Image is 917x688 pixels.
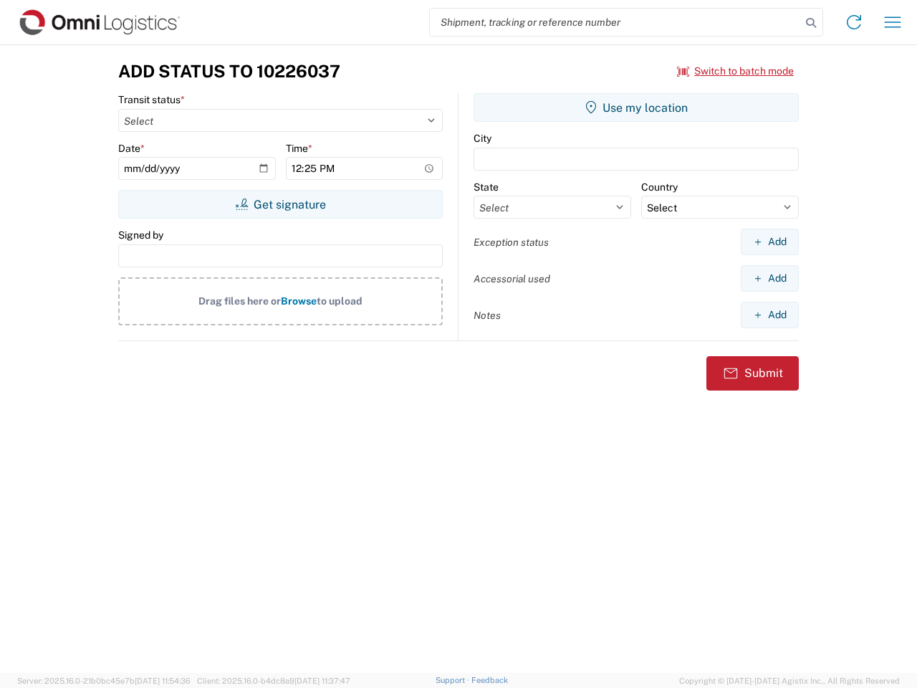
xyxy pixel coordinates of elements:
[474,309,501,322] label: Notes
[474,272,550,285] label: Accessorial used
[198,295,281,307] span: Drag files here or
[430,9,801,36] input: Shipment, tracking or reference number
[741,229,799,255] button: Add
[118,190,443,219] button: Get signature
[474,181,499,193] label: State
[741,265,799,292] button: Add
[706,356,799,391] button: Submit
[436,676,471,684] a: Support
[197,677,350,685] span: Client: 2025.16.0-b4dc8a9
[474,236,549,249] label: Exception status
[17,677,191,685] span: Server: 2025.16.0-21b0bc45e7b
[135,677,191,685] span: [DATE] 11:54:36
[286,142,312,155] label: Time
[281,295,317,307] span: Browse
[474,93,799,122] button: Use my location
[471,676,508,684] a: Feedback
[679,674,900,687] span: Copyright © [DATE]-[DATE] Agistix Inc., All Rights Reserved
[118,142,145,155] label: Date
[641,181,678,193] label: Country
[118,93,185,106] label: Transit status
[741,302,799,328] button: Add
[677,59,794,83] button: Switch to batch mode
[317,295,363,307] span: to upload
[474,132,491,145] label: City
[118,61,340,82] h3: Add Status to 10226037
[294,677,350,685] span: [DATE] 11:37:47
[118,229,163,242] label: Signed by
